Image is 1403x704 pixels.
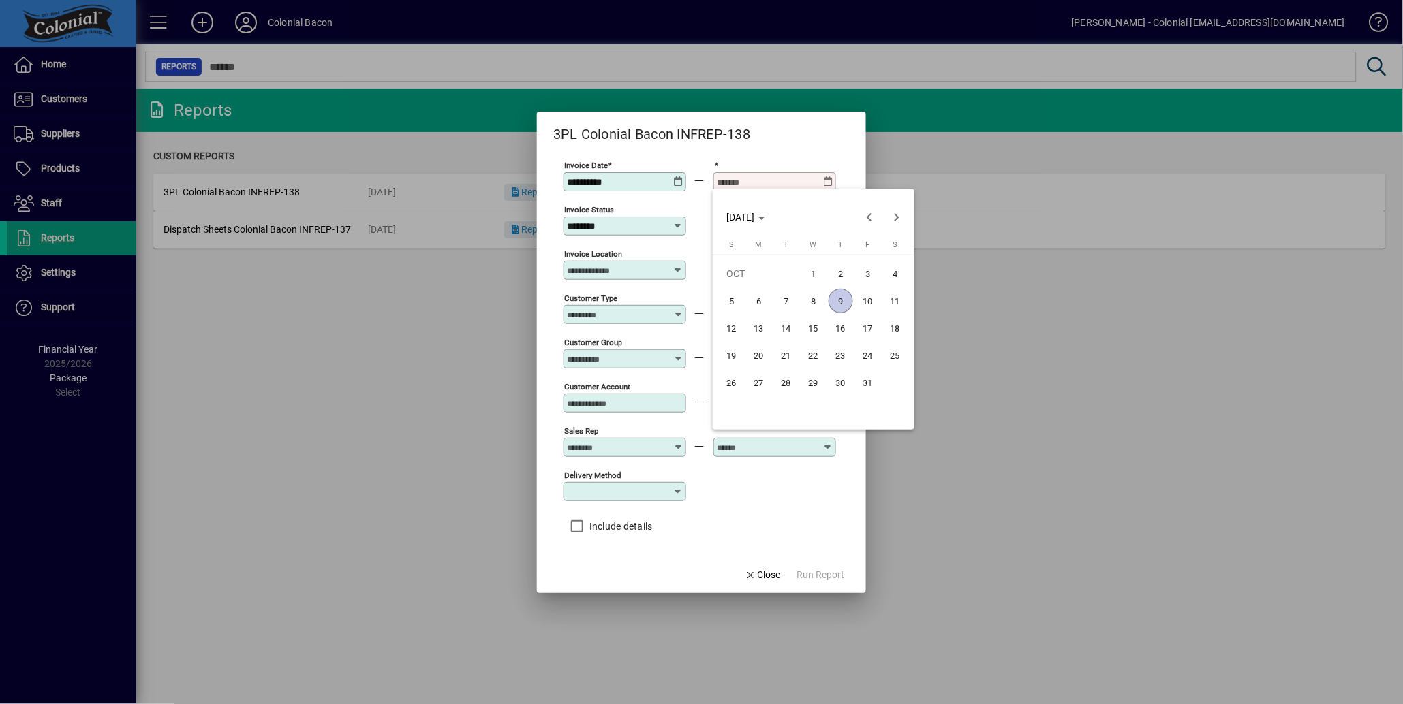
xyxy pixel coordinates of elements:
span: 25 [883,343,908,368]
td: OCT [718,260,800,287]
span: 19 [720,343,744,368]
span: 23 [829,343,853,368]
button: Tue Oct 21 2025 [773,342,800,369]
button: Thu Oct 23 2025 [827,342,854,369]
span: 1 [801,261,826,286]
button: Wed Oct 01 2025 [800,260,827,287]
button: Mon Oct 06 2025 [745,287,773,315]
span: 8 [801,289,826,313]
span: 12 [720,316,744,340]
span: 28 [774,370,799,395]
button: Choose month and year [722,205,771,229]
span: S [893,240,897,249]
button: Fri Oct 24 2025 [854,342,882,369]
span: 13 [747,316,771,340]
span: 26 [720,370,744,395]
span: 29 [801,370,826,395]
span: 14 [774,316,799,340]
button: Thu Oct 16 2025 [827,315,854,342]
span: 24 [856,343,880,368]
button: Mon Oct 27 2025 [745,369,773,396]
button: Fri Oct 31 2025 [854,369,882,396]
button: Sat Oct 11 2025 [882,287,909,315]
span: 30 [829,370,853,395]
span: T [838,240,843,249]
button: Sun Oct 19 2025 [718,342,745,369]
button: Thu Oct 02 2025 [827,260,854,287]
button: Mon Oct 20 2025 [745,342,773,369]
span: W [810,240,817,249]
span: 15 [801,316,826,340]
span: T [784,240,788,249]
span: 31 [856,370,880,395]
span: 5 [720,289,744,313]
span: 18 [883,316,908,340]
span: 6 [747,289,771,313]
span: 10 [856,289,880,313]
span: 21 [774,343,799,368]
button: Sat Oct 04 2025 [882,260,909,287]
button: Sun Oct 12 2025 [718,315,745,342]
button: Thu Oct 09 2025 [827,287,854,315]
button: Wed Oct 15 2025 [800,315,827,342]
button: Next month [883,204,910,231]
span: [DATE] [727,212,755,223]
span: 27 [747,370,771,395]
button: Thu Oct 30 2025 [827,369,854,396]
button: Fri Oct 10 2025 [854,287,882,315]
span: 16 [829,316,853,340]
button: Sat Oct 25 2025 [882,342,909,369]
button: Fri Oct 17 2025 [854,315,882,342]
span: 20 [747,343,771,368]
button: Previous month [856,204,883,231]
button: Mon Oct 13 2025 [745,315,773,342]
span: F [866,240,870,249]
span: S [729,240,734,249]
button: Tue Oct 14 2025 [773,315,800,342]
button: Wed Oct 22 2025 [800,342,827,369]
button: Tue Oct 07 2025 [773,287,800,315]
button: Tue Oct 28 2025 [773,369,800,396]
span: 22 [801,343,826,368]
button: Fri Oct 03 2025 [854,260,882,287]
span: 17 [856,316,880,340]
button: Sat Oct 18 2025 [882,315,909,342]
span: 7 [774,289,799,313]
span: 3 [856,261,880,286]
span: 9 [829,289,853,313]
button: Wed Oct 08 2025 [800,287,827,315]
span: 11 [883,289,908,313]
span: 4 [883,261,908,286]
span: 2 [829,261,853,286]
button: Sun Oct 05 2025 [718,287,745,315]
span: M [756,240,762,249]
button: Wed Oct 29 2025 [800,369,827,396]
button: Sun Oct 26 2025 [718,369,745,396]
